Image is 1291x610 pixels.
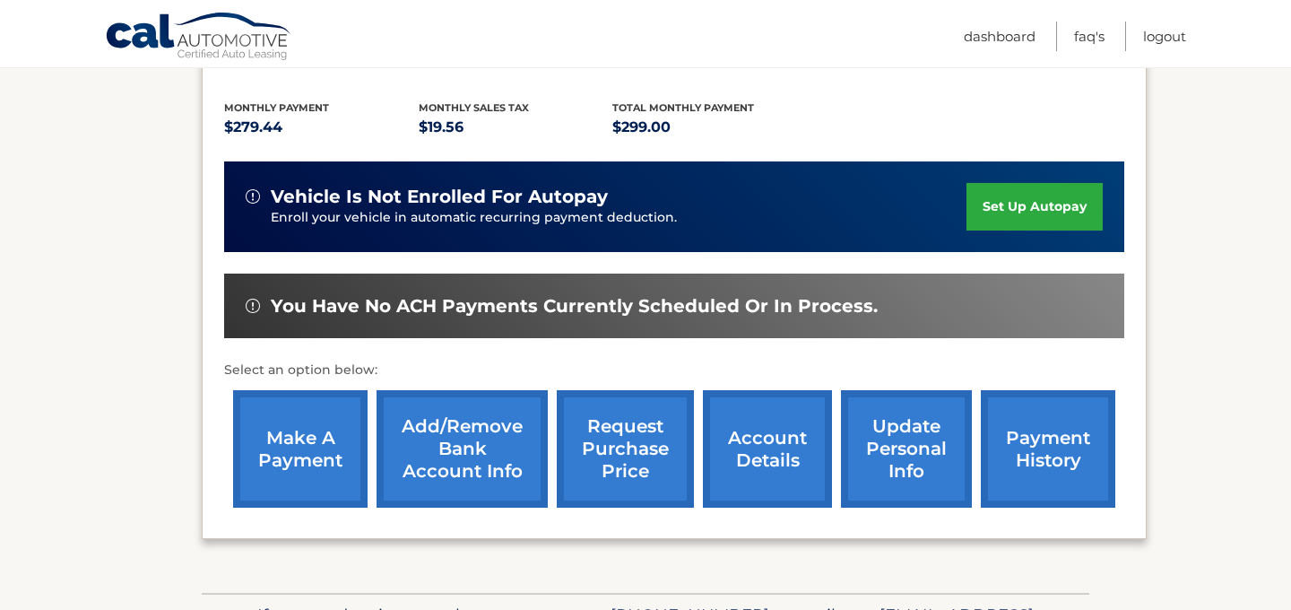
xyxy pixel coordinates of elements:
p: Enroll your vehicle in automatic recurring payment deduction. [271,208,966,228]
span: vehicle is not enrolled for autopay [271,186,608,208]
img: alert-white.svg [246,189,260,204]
p: $299.00 [612,115,807,140]
a: request purchase price [557,390,694,508]
p: Select an option below: [224,360,1124,381]
p: $279.44 [224,115,419,140]
a: Logout [1143,22,1186,51]
span: Monthly sales Tax [419,101,529,114]
a: update personal info [841,390,972,508]
a: account details [703,390,832,508]
img: alert-white.svg [246,299,260,313]
span: Total Monthly Payment [612,101,754,114]
p: $19.56 [419,115,613,140]
a: Cal Automotive [105,12,293,64]
span: You have no ACH payments currently scheduled or in process. [271,295,878,318]
a: FAQ's [1074,22,1105,51]
a: payment history [981,390,1115,508]
a: make a payment [233,390,368,508]
a: set up autopay [966,183,1103,231]
a: Add/Remove bank account info [377,390,548,508]
a: Dashboard [964,22,1035,51]
span: Monthly Payment [224,101,329,114]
